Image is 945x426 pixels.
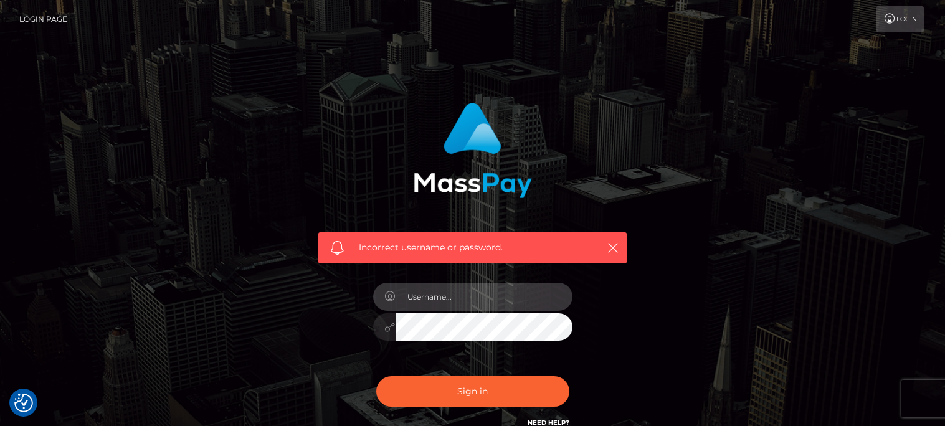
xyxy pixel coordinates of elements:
[359,241,586,254] span: Incorrect username or password.
[876,6,924,32] a: Login
[14,394,33,412] img: Revisit consent button
[376,376,569,407] button: Sign in
[396,283,572,311] input: Username...
[414,103,532,198] img: MassPay Login
[14,394,33,412] button: Consent Preferences
[19,6,67,32] a: Login Page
